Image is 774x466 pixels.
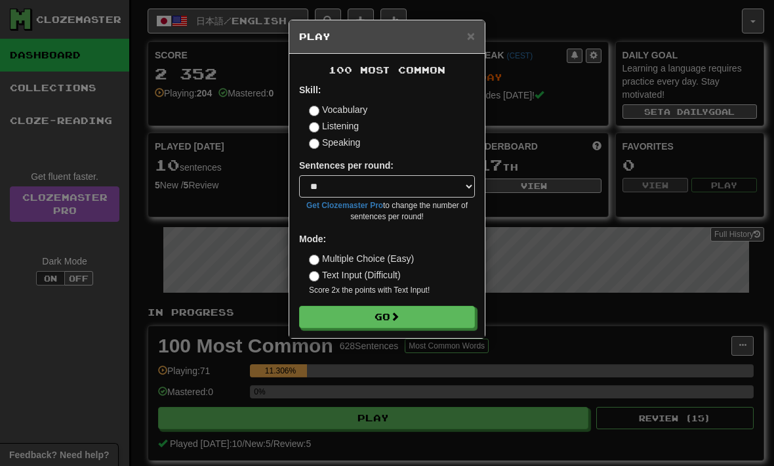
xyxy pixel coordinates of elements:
[309,136,360,149] label: Speaking
[309,138,319,149] input: Speaking
[309,285,475,296] small: Score 2x the points with Text Input !
[309,119,359,133] label: Listening
[309,252,414,265] label: Multiple Choice (Easy)
[299,85,321,95] strong: Skill:
[299,200,475,222] small: to change the number of sentences per round!
[299,306,475,328] button: Go
[467,28,475,43] span: ×
[309,271,319,282] input: Text Input (Difficult)
[309,268,401,282] label: Text Input (Difficult)
[309,255,319,265] input: Multiple Choice (Easy)
[299,30,475,43] h5: Play
[309,103,367,116] label: Vocabulary
[299,234,326,244] strong: Mode:
[309,106,319,116] input: Vocabulary
[467,29,475,43] button: Close
[306,201,383,210] a: Get Clozemaster Pro
[329,64,445,75] span: 100 Most Common
[299,159,394,172] label: Sentences per round:
[309,122,319,133] input: Listening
